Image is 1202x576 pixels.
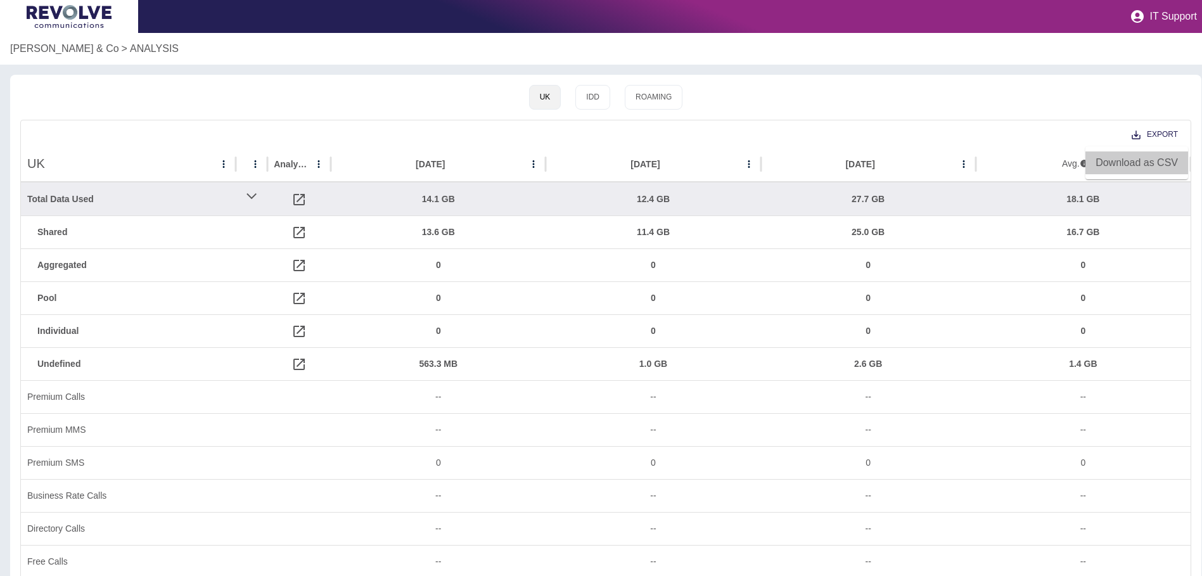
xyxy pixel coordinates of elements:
div: 0 [337,315,539,347]
button: IT Support [1125,4,1202,29]
div: Analysis [274,159,309,169]
div: -- [331,512,546,545]
div: 1.0 GB [552,348,754,380]
a: [PERSON_NAME] & Co [10,41,119,56]
div: 0 [767,282,969,314]
div: -- [546,512,760,545]
div: 13.6 GB [337,216,539,248]
div: 0 [982,249,1184,281]
div: Premium SMS [21,446,236,479]
div: 12.4 GB [552,183,754,215]
div: -- [331,380,546,413]
div: Directory Calls [21,512,236,545]
button: Analysis column menu [310,155,328,173]
div: -- [546,380,760,413]
button: UK column menu [215,155,233,173]
div: -- [546,413,760,446]
div: 0 [552,282,754,314]
div: -- [761,512,976,545]
div: Individual [37,315,229,347]
div: 18.1 GB [982,183,1184,215]
div: [DATE] [630,159,660,169]
p: IT Support [1150,11,1197,22]
div: -- [761,479,976,512]
li: Download as CSV [1085,151,1188,174]
button: Roaming [625,85,682,110]
div: -- [761,380,976,413]
button: IDD [575,85,610,110]
div: Premium MMS [21,413,236,446]
div: 0 [546,446,760,479]
div: 11.4 GB [552,216,754,248]
div: -- [546,479,760,512]
div: 0 [767,249,969,281]
div: Avg. [1062,157,1089,170]
div: -- [761,413,976,446]
div: -- [976,380,1191,413]
div: 0 [552,315,754,347]
div: -- [331,479,546,512]
button: Jul 2025 column menu [740,155,758,173]
div: Business Rate Calls [21,479,236,512]
div: 2.6 GB [767,348,969,380]
div: [DATE] [416,159,445,169]
div: Undefined [37,348,229,380]
div: 1.4 GB [982,348,1184,380]
div: Aggregated [37,249,229,281]
div: 0 [767,315,969,347]
button: Export [1122,123,1188,146]
ul: Export [1085,146,1188,179]
button: UK [529,85,561,110]
div: 0 [337,249,539,281]
div: Total Data Used [27,183,229,215]
div: 0 [976,446,1191,479]
div: 0 [982,315,1184,347]
div: Pool [37,282,229,314]
a: ANALYSIS [130,41,179,56]
div: 25.0 GB [767,216,969,248]
div: 0 [337,282,539,314]
div: 0 [552,249,754,281]
div: -- [976,479,1191,512]
p: > [122,41,127,56]
div: 14.1 GB [337,183,539,215]
div: 0 [982,282,1184,314]
div: Premium Calls [21,380,236,413]
div: 16.7 GB [982,216,1184,248]
button: Jun 2025 column menu [955,155,973,173]
svg: 3 months avg [1080,159,1089,168]
div: -- [976,413,1191,446]
div: 0 [331,446,546,479]
div: 0 [761,446,976,479]
div: [DATE] [845,159,874,169]
h4: UK [27,155,45,173]
img: Logo [27,5,112,28]
div: 563.3 MB [337,348,539,380]
button: column menu [246,155,264,173]
div: -- [976,512,1191,545]
div: 27.7 GB [767,183,969,215]
div: Shared [37,216,229,248]
button: Aug 2025 column menu [525,155,542,173]
div: -- [331,413,546,446]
